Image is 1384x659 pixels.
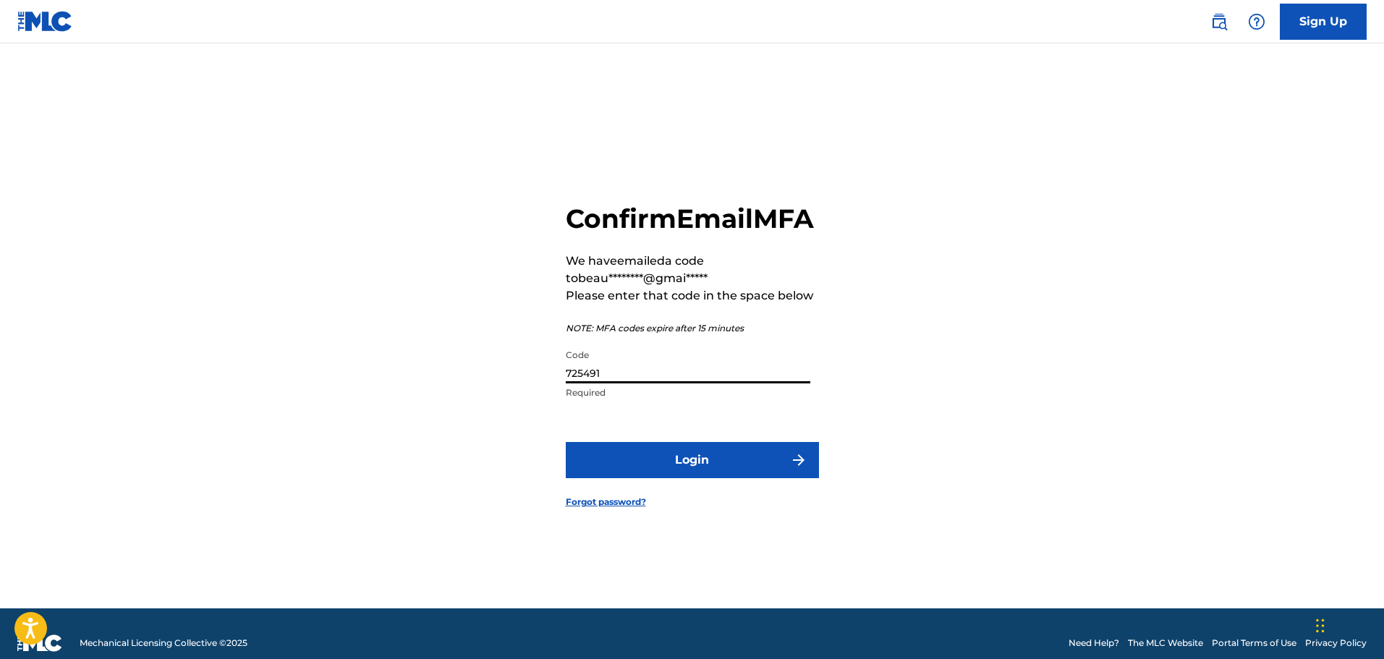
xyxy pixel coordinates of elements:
[1205,7,1234,36] a: Public Search
[790,451,807,469] img: f7272a7cc735f4ea7f67.svg
[1312,590,1384,659] iframe: Chat Widget
[566,203,819,235] h2: Confirm Email MFA
[80,637,247,650] span: Mechanical Licensing Collective © 2025
[1316,604,1325,647] div: Drag
[566,496,646,509] a: Forgot password?
[1248,13,1265,30] img: help
[566,386,810,399] p: Required
[1212,637,1296,650] a: Portal Terms of Use
[566,322,819,335] p: NOTE: MFA codes expire after 15 minutes
[1305,637,1367,650] a: Privacy Policy
[1128,637,1203,650] a: The MLC Website
[1242,7,1271,36] div: Help
[17,634,62,652] img: logo
[1069,637,1119,650] a: Need Help?
[566,287,819,305] p: Please enter that code in the space below
[566,442,819,478] button: Login
[17,11,73,32] img: MLC Logo
[1280,4,1367,40] a: Sign Up
[1210,13,1228,30] img: search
